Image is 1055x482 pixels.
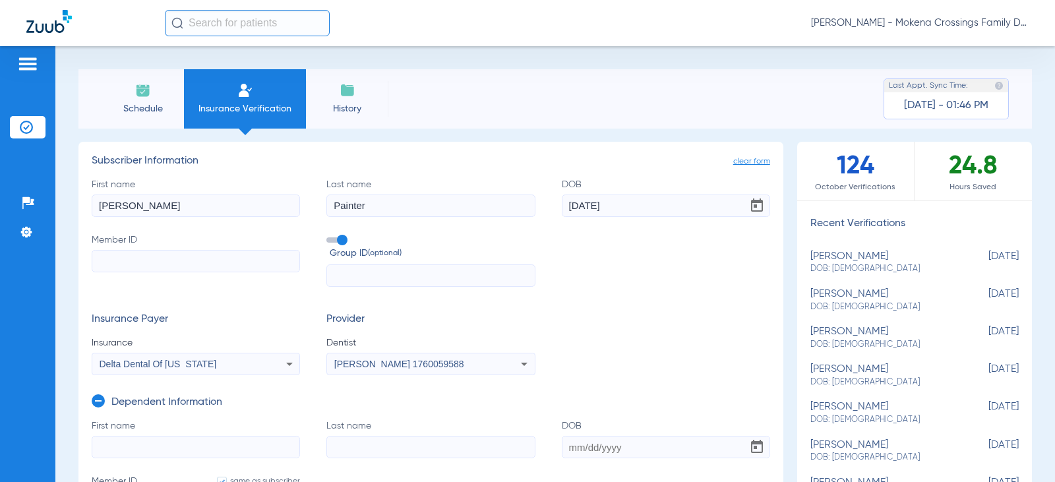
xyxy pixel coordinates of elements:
img: hamburger-icon [17,56,38,72]
h3: Recent Verifications [797,218,1032,231]
span: History [316,102,378,115]
h3: Provider [326,313,535,326]
span: DOB: [DEMOGRAPHIC_DATA] [810,452,953,464]
span: [DATE] [953,439,1019,464]
div: [PERSON_NAME] [810,401,953,425]
span: Insurance Verification [194,102,296,115]
div: 24.8 [915,142,1032,200]
div: [PERSON_NAME] [810,363,953,388]
span: Hours Saved [915,181,1032,194]
label: Last name [326,419,535,458]
img: last sync help info [994,81,1004,90]
label: First name [92,178,300,217]
span: DOB: [DEMOGRAPHIC_DATA] [810,339,953,351]
input: DOBOpen calendar [562,436,770,458]
img: Zuub Logo [26,10,72,33]
label: First name [92,419,300,458]
span: DOB: [DEMOGRAPHIC_DATA] [810,377,953,388]
h3: Subscriber Information [92,155,770,168]
span: Schedule [111,102,174,115]
span: [PERSON_NAME] 1760059588 [334,359,464,369]
h3: Dependent Information [111,396,222,409]
small: (optional) [368,247,402,260]
div: 124 [797,142,915,200]
input: First name [92,436,300,458]
img: Search Icon [171,17,183,29]
span: Delta Dental Of [US_STATE] [100,359,217,369]
img: History [340,82,355,98]
span: October Verifications [797,181,914,194]
span: DOB: [DEMOGRAPHIC_DATA] [810,263,953,275]
label: DOB [562,419,770,458]
span: Dentist [326,336,535,349]
span: Last Appt. Sync Time: [889,79,968,92]
input: Last name [326,436,535,458]
input: Last name [326,195,535,217]
span: [DATE] [953,326,1019,350]
label: Last name [326,178,535,217]
h3: Insurance Payer [92,313,300,326]
img: Manual Insurance Verification [237,82,253,98]
span: [PERSON_NAME] - Mokena Crossings Family Dental [811,16,1029,30]
input: First name [92,195,300,217]
span: Group ID [330,247,535,260]
span: [DATE] [953,251,1019,275]
span: [DATE] [953,363,1019,388]
span: [DATE] - 01:46 PM [904,99,988,112]
button: Open calendar [744,434,770,460]
span: clear form [733,155,770,168]
div: [PERSON_NAME] [810,439,953,464]
span: Insurance [92,336,300,349]
span: [DATE] [953,288,1019,313]
span: DOB: [DEMOGRAPHIC_DATA] [810,414,953,426]
div: [PERSON_NAME] [810,326,953,350]
div: [PERSON_NAME] [810,288,953,313]
input: Search for patients [165,10,330,36]
span: [DATE] [953,401,1019,425]
label: Member ID [92,233,300,287]
img: Schedule [135,82,151,98]
span: DOB: [DEMOGRAPHIC_DATA] [810,301,953,313]
input: Member ID [92,250,300,272]
label: DOB [562,178,770,217]
div: [PERSON_NAME] [810,251,953,275]
input: DOBOpen calendar [562,195,770,217]
button: Open calendar [744,193,770,219]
